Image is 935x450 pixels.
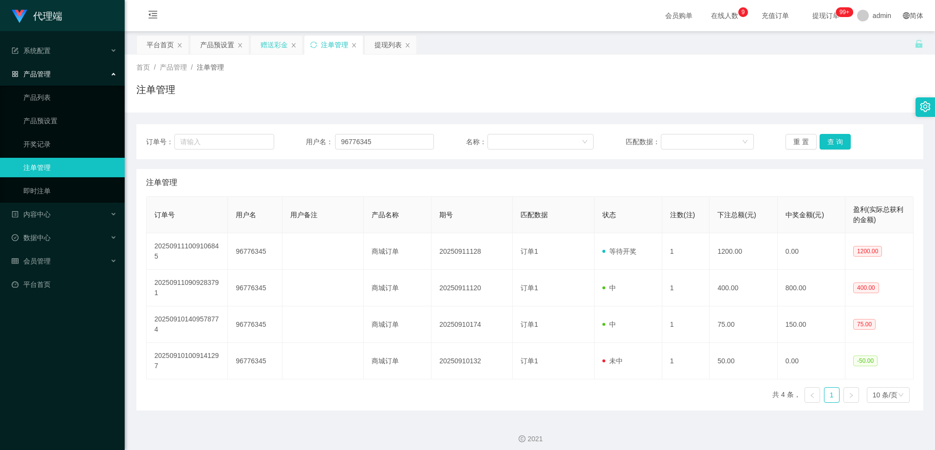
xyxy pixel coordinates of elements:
span: 首页 [136,63,150,71]
span: 1200.00 [853,246,882,257]
td: 20250911120 [431,270,513,306]
td: 商城订单 [364,270,431,306]
span: 数据中心 [12,234,51,242]
span: 状态 [602,211,616,219]
span: / [191,63,193,71]
li: 1 [824,387,840,403]
td: 1 [662,270,710,306]
td: 1200.00 [710,233,777,270]
button: 查 询 [820,134,851,150]
a: 产品预设置 [23,111,117,131]
span: 提现订单 [807,12,844,19]
li: 上一页 [804,387,820,403]
td: 202509101009141297 [147,343,228,379]
span: 订单1 [521,320,538,328]
td: 96776345 [228,306,282,343]
i: 图标: copyright [519,435,525,442]
div: 提现列表 [374,36,402,54]
i: 图标: close [177,42,183,48]
span: 中 [602,320,616,328]
td: 0.00 [778,233,845,270]
i: 图标: close [237,42,243,48]
td: 96776345 [228,270,282,306]
td: 1 [662,233,710,270]
td: 1 [662,306,710,343]
span: / [154,63,156,71]
span: 产品管理 [160,63,187,71]
a: 1 [824,388,839,402]
td: 202509110909283791 [147,270,228,306]
span: 系统配置 [12,47,51,55]
span: 订单号： [146,137,174,147]
div: 注单管理 [321,36,348,54]
button: 重 置 [785,134,817,150]
td: 20250910174 [431,306,513,343]
span: 等待开奖 [602,247,636,255]
span: 用户备注 [290,211,318,219]
span: 用户名： [306,137,335,147]
span: 中奖金额(元) [785,211,824,219]
span: 产品管理 [12,70,51,78]
li: 共 4 条， [772,387,801,403]
span: 在线人数 [706,12,743,19]
span: 注单管理 [146,177,177,188]
td: 50.00 [710,343,777,379]
span: 订单号 [154,211,175,219]
span: 盈利(实际总获利的金额) [853,206,903,224]
td: 75.00 [710,306,777,343]
span: 下注总额(元) [717,211,756,219]
img: logo.9652507e.png [12,10,27,23]
i: 图标: left [809,393,815,398]
i: 图标: close [291,42,297,48]
span: 充值订单 [757,12,794,19]
span: 名称： [466,137,487,147]
i: 图标: menu-fold [136,0,169,32]
i: 图标: down [582,139,588,146]
input: 请输入 [174,134,274,150]
i: 图标: unlock [915,39,923,48]
i: 图标: sync [310,41,317,48]
sup: 9 [738,7,748,17]
i: 图标: appstore-o [12,71,19,77]
td: 96776345 [228,343,282,379]
div: 10 条/页 [873,388,898,402]
span: 注单管理 [197,63,224,71]
li: 下一页 [843,387,859,403]
i: 图标: profile [12,211,19,218]
i: 图标: check-circle-o [12,234,19,241]
a: 图标: dashboard平台首页 [12,275,117,294]
td: 商城订单 [364,233,431,270]
span: 内容中心 [12,210,51,218]
span: 未中 [602,357,623,365]
h1: 代理端 [33,0,62,32]
i: 图标: setting [920,101,931,112]
span: 产品名称 [372,211,399,219]
span: -50.00 [853,356,878,366]
td: 202509101409578774 [147,306,228,343]
span: 会员管理 [12,257,51,265]
i: 图标: close [351,42,357,48]
span: 注数(注) [670,211,695,219]
i: 图标: global [903,12,910,19]
span: 用户名 [236,211,256,219]
div: 平台首页 [147,36,174,54]
i: 图标: form [12,47,19,54]
i: 图标: table [12,258,19,264]
td: 商城订单 [364,343,431,379]
td: 0.00 [778,343,845,379]
div: 2021 [132,434,927,444]
td: 20250911128 [431,233,513,270]
span: 匹配数据 [521,211,548,219]
a: 注单管理 [23,158,117,177]
div: 赠送彩金 [261,36,288,54]
sup: 1158 [836,7,853,17]
i: 图标: right [848,393,854,398]
span: 订单1 [521,247,538,255]
span: 中 [602,284,616,292]
a: 即时注单 [23,181,117,201]
span: 订单1 [521,284,538,292]
div: 产品预设置 [200,36,234,54]
td: 202509111009106845 [147,233,228,270]
i: 图标: down [742,139,748,146]
span: 匹配数据： [626,137,661,147]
